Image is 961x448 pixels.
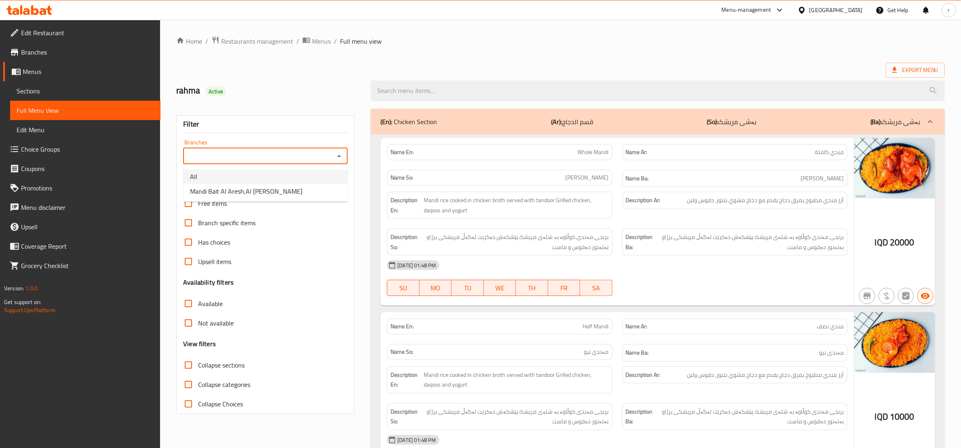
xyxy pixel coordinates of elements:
span: r [948,6,950,15]
span: Has choices [198,237,230,247]
a: Edit Restaurant [3,23,161,42]
b: (Ba): [870,116,882,128]
span: Choice Groups [21,144,154,154]
strong: Description Ar: [626,195,661,205]
span: Menus [23,67,154,76]
strong: Name En: [391,322,414,331]
span: Coupons [21,164,154,173]
a: Restaurants management [211,36,293,46]
button: Not branch specific item [859,288,875,304]
span: Get support on: [4,297,41,307]
span: Mandi rice cooked in chicken broth served with tandoor Grilled chicken, daqoos and yogurt [424,195,609,215]
a: Branches [3,42,161,62]
a: Home [176,36,202,46]
strong: Name Ar: [626,322,648,331]
input: search [371,80,945,101]
div: Menu-management [722,5,771,15]
strong: Name Ar: [626,148,648,156]
span: Promotions [21,183,154,193]
span: TU [455,282,480,294]
button: TU [452,280,484,296]
span: Collapse Choices [198,399,243,409]
span: Export Menu [892,65,938,75]
a: Coupons [3,159,161,178]
span: Full Menu View [17,106,154,115]
a: Menu disclaimer [3,198,161,217]
button: MO [420,280,452,296]
a: Full Menu View [10,101,161,120]
span: أرز مندي مطبوخ بمرق دجاج يقدم مع دجاج مشوي بتنور، دقوس ولبن [687,195,844,205]
strong: Name So: [391,173,413,182]
div: Filter [183,116,348,133]
span: Version: [4,283,24,294]
span: Grocery Checklist [21,261,154,270]
b: (So): [707,116,718,128]
a: Upsell [3,217,161,237]
span: Upsell items [198,257,231,266]
span: IQD [875,235,888,250]
span: Mandi rice cooked in chicken broth served with tandoor Grilled chicken, daqoos and yogurt [424,370,609,390]
span: Branch specific items [198,218,256,228]
span: برنجی مەندی کوڵاوە بە شلەی مریشک پێشکەش دەکرێت لەگەڵ مریشکی برژاو بەتەنور دەقوس و ماست [420,407,609,427]
span: Mandi Bait Al Aresh,Al [PERSON_NAME] [190,186,302,196]
span: برنجی مەندی کوڵاوە بە شلەی مریشک پێشکەش دەکرێت لەگەڵ مریشکی برژاو بەتەنور دەقوس و ماست [656,407,844,427]
span: Menus [312,36,331,46]
button: WE [484,280,516,296]
span: Export Menu [886,63,945,78]
strong: Description Ar: [626,370,661,380]
span: Active [205,88,226,95]
strong: Description En: [391,195,422,215]
strong: Name En: [391,148,414,156]
h3: View filters [183,339,216,349]
button: Purchased item [879,288,895,304]
strong: Description Ba: [626,232,654,252]
span: Collapse categories [198,380,250,389]
span: مەندی نیو [819,348,844,358]
h3: Availability filters [183,278,234,287]
li: / [334,36,337,46]
span: أرز مندي مطبوخ بمرق دجاج يقدم مع دجاج مشوي بتنور، دقوس ولبن [687,370,844,380]
span: Branches [21,47,154,57]
span: MO [423,282,448,294]
span: Sections [17,86,154,96]
p: Chicken Section [380,117,437,127]
h2: rahma [176,85,361,97]
strong: Name Ba: [626,348,649,358]
p: بەشی مریشک [707,117,756,127]
span: WE [487,282,513,294]
span: مندي كاملة [815,148,844,156]
a: Choice Groups [3,139,161,159]
button: Available [917,288,934,304]
nav: breadcrumb [176,36,945,46]
a: Sections [10,81,161,101]
li: / [296,36,299,46]
span: SU [391,282,416,294]
span: Free items [198,199,227,208]
span: مەندی نیو [584,348,609,356]
strong: Description So: [391,232,418,252]
a: Menus [302,36,331,46]
span: Not available [198,318,234,328]
p: بەشی مریشک [870,117,921,127]
span: 1.0.0 [25,283,38,294]
b: (En): [380,116,392,128]
span: [DATE] 01:48 PM [394,436,439,444]
img: %D9%85%D9%86%D8%AF%D9%8A_%D8%AD%D8%A8%D8%A9_%D9%83%D8%A7%D9%85%D9%84%D8%A9638935409408946188.jpg [854,138,935,199]
div: Active [205,87,226,96]
button: SA [580,280,612,296]
b: (Ar): [551,116,562,128]
span: Edit Menu [17,125,154,135]
strong: Description Ba: [626,407,654,427]
span: SA [583,282,609,294]
span: IQD [875,409,888,425]
button: TH [516,280,548,296]
p: قسم الدجاج [551,117,593,127]
span: FR [551,282,577,294]
a: Promotions [3,178,161,198]
span: Whole Mandi [578,148,609,156]
span: Coverage Report [21,241,154,251]
button: SU [387,280,419,296]
span: Full menu view [340,36,382,46]
span: 10000 [890,409,915,425]
span: Collapse sections [198,360,245,370]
